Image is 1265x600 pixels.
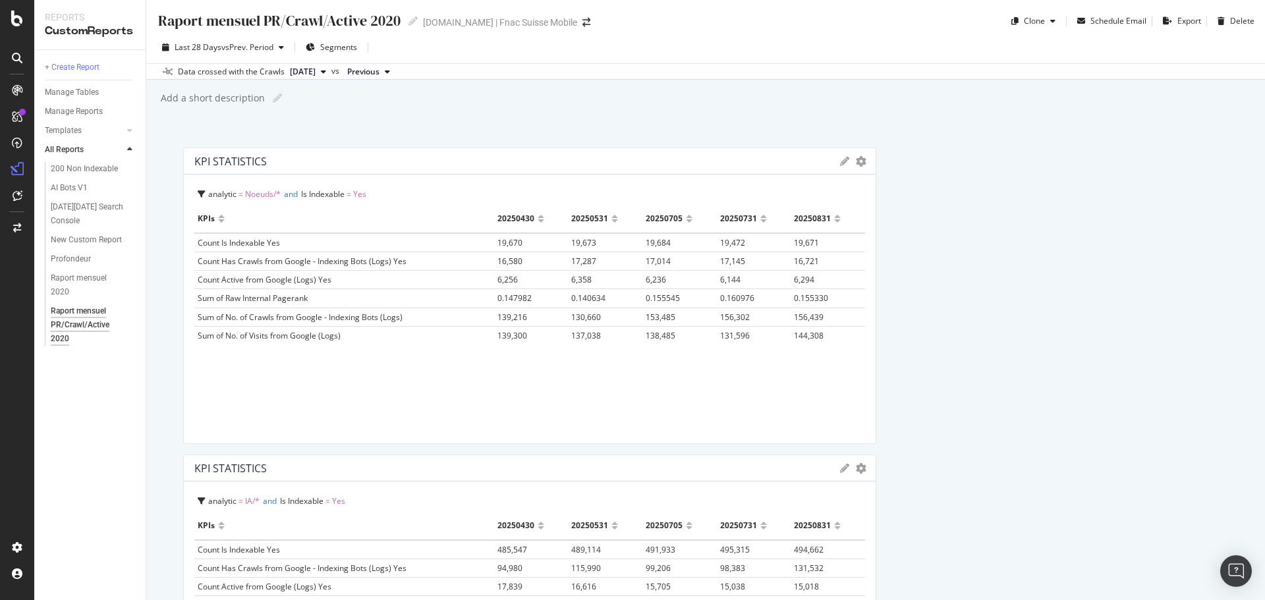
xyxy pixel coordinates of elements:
[497,208,534,229] div: 20250430
[794,256,819,267] span: 16,721
[280,495,323,506] span: Is Indexable
[290,66,316,78] span: 2025 Aug. 31st
[51,162,136,176] a: 200 Non Indexable
[646,515,683,536] div: 20250705
[497,544,527,555] span: 485,547
[198,515,215,536] div: KPIs
[720,330,750,341] span: 131,596
[571,208,608,229] div: 20250531
[794,292,828,304] span: 0.155330
[194,462,267,475] div: KPI STATISTICS
[1158,11,1201,32] button: Export
[571,292,605,304] span: 0.140634
[497,562,522,574] span: 94,980
[794,562,824,574] span: 131,532
[571,237,596,248] span: 19,673
[646,330,675,341] span: 138,485
[51,304,129,346] div: Raport mensuel PR/Crawl/Active 2020
[198,208,215,229] div: KPIs
[571,515,608,536] div: 20250531
[497,581,522,592] span: 17,839
[646,208,683,229] div: 20250705
[178,66,285,78] div: Data crossed with the Crawls
[856,157,866,166] div: gear
[159,92,265,105] div: Add a short description
[794,208,831,229] div: 20250831
[157,37,289,58] button: Last 28 DaysvsPrev. Period
[198,274,331,285] span: Count Active from Google (Logs) Yes
[571,274,592,285] span: 6,358
[239,188,243,200] span: =
[301,188,345,200] span: Is Indexable
[325,495,330,506] span: =
[45,11,135,24] div: Reports
[198,330,341,341] span: Sum of No. of Visits from Google (Logs)
[571,330,601,341] span: 137,038
[582,18,590,27] div: arrow-right-arrow-left
[720,544,750,555] span: 495,315
[51,200,136,228] a: [DATE][DATE] Search Console
[198,562,407,574] span: Count Has Crawls from Google - Indexing Bots (Logs) Yes
[51,252,91,266] div: Profondeur
[320,41,357,53] span: Segments
[646,581,671,592] span: 15,705
[175,41,221,53] span: Last 28 Days
[497,330,527,341] span: 139,300
[571,581,596,592] span: 16,616
[571,256,596,267] span: 17,287
[45,105,136,119] a: Manage Reports
[720,562,745,574] span: 98,383
[157,11,401,31] div: Raport mensuel PR/Crawl/Active 2020
[221,41,273,53] span: vs Prev. Period
[720,581,745,592] span: 15,038
[347,188,351,200] span: =
[51,181,88,195] div: AI Bots V1
[273,94,282,103] i: Edit report name
[1006,11,1061,32] button: Clone
[646,292,680,304] span: 0.155545
[45,124,123,138] a: Templates
[720,312,750,323] span: 156,302
[571,562,601,574] span: 115,990
[1090,15,1146,26] div: Schedule Email
[263,495,277,506] span: and
[571,312,601,323] span: 130,660
[194,155,267,168] div: KPI STATISTICS
[51,200,126,228] div: Black Friday Search Console
[51,252,136,266] a: Profondeur
[45,61,99,74] div: + Create Report
[720,274,741,285] span: 6,144
[45,143,123,157] a: All Reports
[497,274,518,285] span: 6,256
[794,312,824,323] span: 156,439
[720,256,745,267] span: 17,145
[720,237,745,248] span: 19,472
[284,188,298,200] span: and
[497,256,522,267] span: 16,580
[198,544,280,555] span: Count Is Indexable Yes
[198,581,331,592] span: Count Active from Google (Logs) Yes
[353,188,366,200] span: Yes
[208,495,237,506] span: analytic
[408,16,418,26] i: Edit report name
[646,274,666,285] span: 6,236
[497,292,532,304] span: 0.147982
[497,515,534,536] div: 20250430
[1024,15,1045,26] div: Clone
[239,495,243,506] span: =
[208,188,237,200] span: analytic
[183,148,876,444] div: KPI STATISTICSgeargearanalytic = Noeuds/*andIs Indexable = YesKPIs2025043020250531202507052025073...
[571,544,601,555] span: 489,114
[45,24,135,39] div: CustomReports
[45,124,82,138] div: Templates
[856,464,866,473] div: gear
[720,292,754,304] span: 0.160976
[794,581,819,592] span: 15,018
[198,237,280,248] span: Count Is Indexable Yes
[794,544,824,555] span: 494,662
[332,495,345,506] span: Yes
[1212,11,1254,32] button: Delete
[794,515,831,536] div: 20250831
[1177,15,1201,26] div: Export
[497,237,522,248] span: 19,670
